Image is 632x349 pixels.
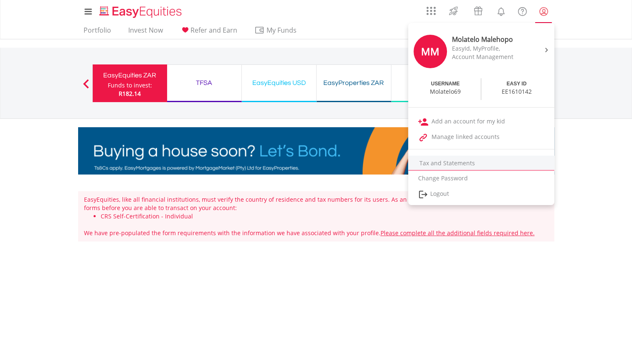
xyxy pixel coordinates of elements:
img: grid-menu-icon.svg [426,6,436,15]
a: Refer and Earn [177,26,241,39]
a: Logout [408,186,554,203]
a: Vouchers [466,2,490,18]
div: Molatelo Malehopo [452,35,522,44]
div: MM [414,35,447,68]
a: FAQ's and Support [512,2,533,19]
img: thrive-v2.svg [447,4,460,18]
img: vouchers-v2.svg [471,4,485,18]
img: EasyMortage Promotion Banner [78,127,554,174]
a: Tax and Statements [408,156,554,171]
a: Change Password [408,171,554,186]
span: My Funds [254,25,309,36]
div: Account Management [452,53,522,61]
div: TFSA [172,77,236,89]
div: Demo ZAR [396,77,461,89]
span: Refer and Earn [190,26,237,35]
a: My Profile [533,2,554,21]
a: AppsGrid [421,2,441,15]
a: Invest Now [125,26,166,39]
span: R182.14 [119,90,141,98]
a: Notifications [490,2,512,19]
div: EASY ID [507,80,527,87]
button: Previous [78,83,94,92]
div: Molatelo69 [430,87,461,96]
a: MM Molatelo Malehopo EasyId, MyProfile, Account Management USERNAME Molatelo69 EASY ID EE1610142 [408,25,554,103]
a: Add an account for my kid [408,114,554,129]
div: EasyEquities ZAR [98,69,162,81]
li: CRS Self-Certification - Individual [101,212,548,221]
a: Manage linked accounts [408,129,554,145]
a: Portfolio [80,26,114,39]
div: EasyProperties ZAR [322,77,386,89]
div: EasyEquities USD [247,77,311,89]
div: USERNAME [431,80,460,87]
div: EasyEquities, like all financial institutions, must verify the country of residence and tax numbe... [78,191,554,241]
img: EasyEquities_Logo.png [98,5,185,19]
a: Please complete all the additional fields required here. [381,229,535,237]
a: Home page [96,2,185,19]
div: EasyId, MyProfile, [452,44,522,53]
div: Funds to invest: [108,81,152,90]
div: EE1610142 [502,87,532,96]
